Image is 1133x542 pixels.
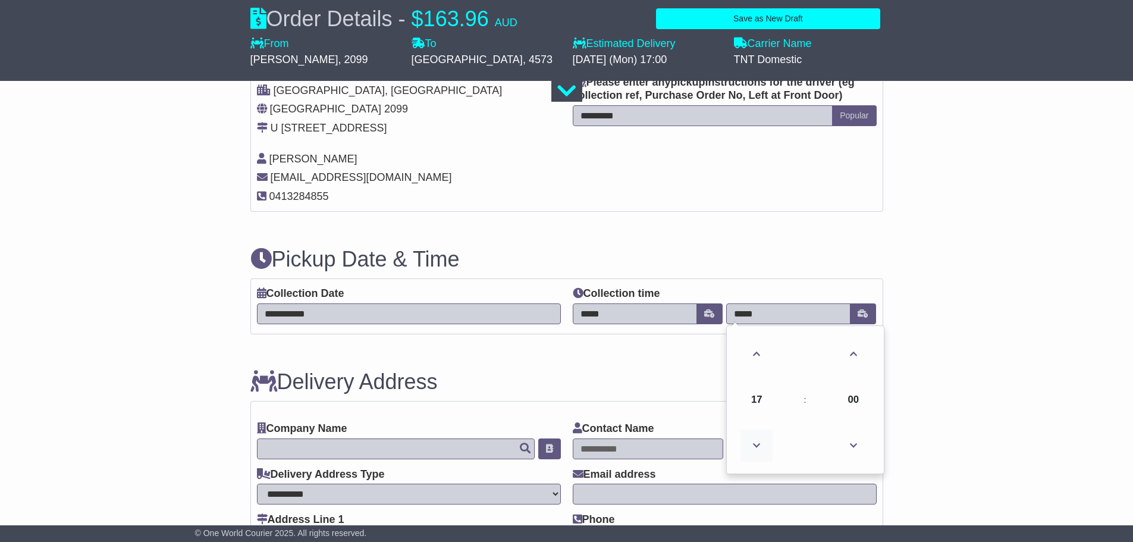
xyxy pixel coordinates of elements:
[573,513,615,527] label: Phone
[573,468,656,481] label: Email address
[338,54,368,65] span: , 2099
[257,422,347,436] label: Company Name
[250,370,438,394] h3: Delivery Address
[269,190,329,202] span: 0413284855
[271,122,387,135] div: U [STREET_ADDRESS]
[423,7,489,31] span: 163.96
[384,103,408,115] span: 2099
[195,528,367,538] span: © One World Courier 2025. All rights reserved.
[270,103,381,115] span: [GEOGRAPHIC_DATA]
[269,153,357,165] span: [PERSON_NAME]
[734,54,883,67] div: TNT Domestic
[739,424,774,467] a: Decrement Hour
[250,6,517,32] div: Order Details -
[832,105,876,126] button: Popular
[271,171,452,183] span: [EMAIL_ADDRESS][DOMAIN_NAME]
[495,17,517,29] span: AUD
[784,380,826,420] td: :
[740,384,773,416] span: Pick Hour
[573,287,660,300] label: Collection time
[573,37,722,51] label: Estimated Delivery
[250,54,338,65] span: [PERSON_NAME]
[257,287,344,300] label: Collection Date
[257,468,385,481] label: Delivery Address Type
[250,247,883,271] h3: Pickup Date & Time
[836,424,871,467] a: Decrement Minute
[837,384,870,416] span: Pick Minute
[573,422,654,436] label: Contact Name
[412,54,523,65] span: [GEOGRAPHIC_DATA]
[836,333,871,375] a: Increment Minute
[523,54,553,65] span: , 4573
[573,54,722,67] div: [DATE] (Mon) 17:00
[257,513,344,527] label: Address Line 1
[412,37,437,51] label: To
[656,8,880,29] button: Save as New Draft
[412,7,423,31] span: $
[250,37,289,51] label: From
[734,37,812,51] label: Carrier Name
[739,333,774,375] a: Increment Hour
